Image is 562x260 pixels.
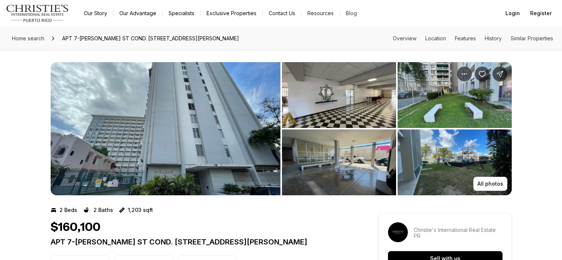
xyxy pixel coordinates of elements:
button: View image gallery [282,129,396,195]
button: Login [501,6,524,21]
button: View image gallery [398,62,512,128]
span: Login [505,10,520,16]
a: Skip to: Overview [393,35,416,41]
h1: $160,100 [51,220,101,234]
span: Register [530,10,552,16]
li: 2 of 3 [282,62,512,195]
a: Skip to: Features [455,35,476,41]
button: Contact Us [263,8,301,18]
a: Our Story [78,8,113,18]
span: Home search [12,35,44,41]
span: APT 7-[PERSON_NAME] ST COND. [STREET_ADDRESS][PERSON_NAME] [59,33,242,44]
a: Home search [9,33,47,44]
button: Share Property: APT 7-C HERNANDEZ ST COND. MIRAMAR TOWERS #7-C [493,67,507,81]
a: Skip to: Location [425,35,446,41]
button: View image gallery [282,62,396,128]
button: Register [526,6,556,21]
a: Specialists [163,8,200,18]
img: logo [6,4,69,22]
a: Exclusive Properties [201,8,262,18]
p: All photos [477,181,503,187]
a: Blog [340,8,363,18]
button: Save Property: APT 7-C HERNANDEZ ST COND. MIRAMAR TOWERS #7-C [475,67,490,81]
a: Our Advantage [113,8,162,18]
button: All photos [473,177,507,191]
p: 2 Beds [59,207,77,213]
p: Christie's International Real Estate PR [414,227,503,239]
a: Resources [302,8,340,18]
li: 1 of 3 [51,62,280,195]
a: Skip to: Similar Properties [511,35,553,41]
p: 2 Baths [93,207,113,213]
p: APT 7-[PERSON_NAME] ST COND. [STREET_ADDRESS][PERSON_NAME] [51,237,352,246]
p: 1,203 sqft [128,207,153,213]
button: Property options [457,67,472,81]
a: Skip to: History [485,35,502,41]
div: Listing Photos [51,62,512,195]
button: View image gallery [398,129,512,195]
nav: Page section menu [393,36,553,41]
button: View image gallery [51,62,280,195]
